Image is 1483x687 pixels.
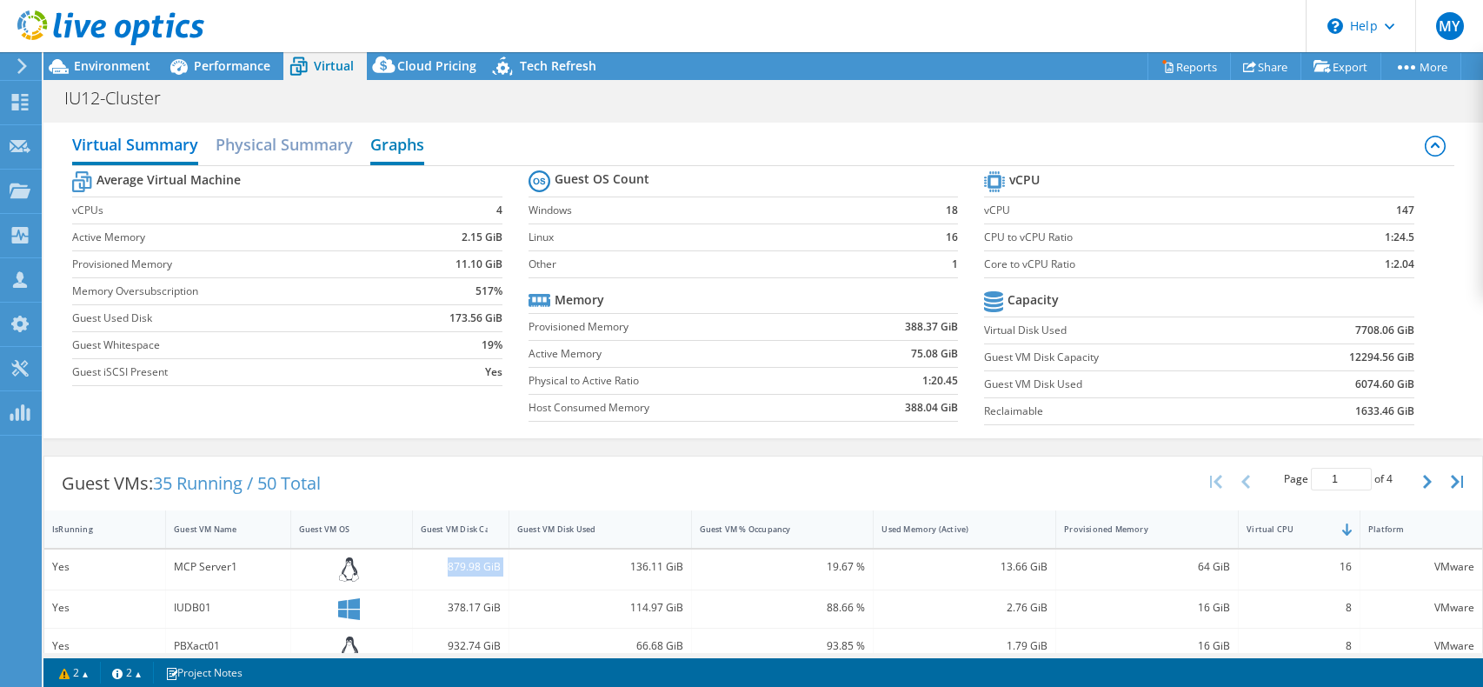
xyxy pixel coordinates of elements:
[174,524,262,535] div: Guest VM Name
[72,127,198,165] h2: Virtual Summary
[421,637,501,656] div: 932.74 GiB
[174,557,283,577] div: MCP Server1
[194,57,270,74] span: Performance
[52,524,136,535] div: IsRunning
[1147,53,1231,80] a: Reports
[911,345,958,363] b: 75.08 GiB
[520,57,596,74] span: Tech Refresh
[905,318,958,336] b: 388.37 GiB
[529,345,834,363] label: Active Memory
[984,349,1266,366] label: Guest VM Disk Capacity
[299,524,383,535] div: Guest VM OS
[47,662,101,684] a: 2
[922,372,958,390] b: 1:20.45
[700,637,866,656] div: 93.85 %
[984,202,1316,219] label: vCPU
[517,637,683,656] div: 66.68 GiB
[153,471,321,495] span: 35 Running / 50 Total
[946,229,958,246] b: 16
[952,256,958,273] b: 1
[1355,403,1414,420] b: 1633.46 GiB
[1380,53,1461,80] a: More
[1327,18,1343,34] svg: \n
[1385,256,1414,273] b: 1:2.04
[881,598,1047,617] div: 2.76 GiB
[57,89,188,108] h1: IU12-Cluster
[984,376,1266,393] label: Guest VM Disk Used
[96,171,241,189] b: Average Virtual Machine
[456,256,502,273] b: 11.10 GiB
[1247,557,1352,577] div: 16
[984,322,1266,339] label: Virtual Disk Used
[881,524,1027,535] div: Used Memory (Active)
[555,170,649,188] b: Guest OS Count
[52,637,157,656] div: Yes
[1247,598,1352,617] div: 8
[1008,291,1059,309] b: Capacity
[529,399,834,417] label: Host Consumed Memory
[100,662,154,684] a: 2
[529,372,834,390] label: Physical to Active Ratio
[1368,557,1474,577] div: VMware
[517,598,683,617] div: 114.97 GiB
[72,229,399,246] label: Active Memory
[72,337,399,354] label: Guest Whitespace
[1230,53,1301,80] a: Share
[1396,202,1414,219] b: 147
[1247,524,1331,535] div: Virtual CPU
[153,662,255,684] a: Project Notes
[449,310,502,327] b: 173.56 GiB
[529,202,919,219] label: Windows
[1368,598,1474,617] div: VMware
[462,229,502,246] b: 2.15 GiB
[485,364,502,381] b: Yes
[1436,12,1464,40] span: MY
[1064,557,1230,577] div: 64 GiB
[174,637,283,656] div: PBXact01
[881,557,1047,577] div: 13.66 GiB
[1064,524,1209,535] div: Provisioned Memory
[700,524,845,535] div: Guest VM % Occupancy
[529,318,834,336] label: Provisioned Memory
[421,524,480,535] div: Guest VM Disk Capacity
[905,399,958,417] b: 388.04 GiB
[475,283,502,300] b: 517%
[881,637,1047,656] div: 1.79 GiB
[700,598,866,617] div: 88.66 %
[700,557,866,577] div: 19.67 %
[52,557,157,577] div: Yes
[44,457,338,510] div: Guest VMs:
[1247,637,1352,656] div: 8
[984,229,1316,246] label: CPU to vCPU Ratio
[1064,637,1230,656] div: 16 GiB
[1284,468,1393,490] span: Page of
[529,229,919,246] label: Linux
[529,256,919,273] label: Other
[1064,598,1230,617] div: 16 GiB
[1349,349,1414,366] b: 12294.56 GiB
[984,256,1316,273] label: Core to vCPU Ratio
[482,337,502,354] b: 19%
[517,524,662,535] div: Guest VM Disk Used
[1355,376,1414,393] b: 6074.60 GiB
[72,202,399,219] label: vCPUs
[72,256,399,273] label: Provisioned Memory
[496,202,502,219] b: 4
[174,598,283,617] div: IUDB01
[314,57,354,74] span: Virtual
[397,57,476,74] span: Cloud Pricing
[72,283,399,300] label: Memory Oversubscription
[72,310,399,327] label: Guest Used Disk
[946,202,958,219] b: 18
[1368,524,1453,535] div: Platform
[1355,322,1414,339] b: 7708.06 GiB
[421,557,501,577] div: 879.98 GiB
[52,598,157,617] div: Yes
[1387,471,1393,486] span: 4
[421,598,501,617] div: 378.17 GiB
[72,364,399,381] label: Guest iSCSI Present
[984,403,1266,420] label: Reclaimable
[1368,637,1474,656] div: VMware
[517,557,683,577] div: 136.11 GiB
[370,127,424,165] h2: Graphs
